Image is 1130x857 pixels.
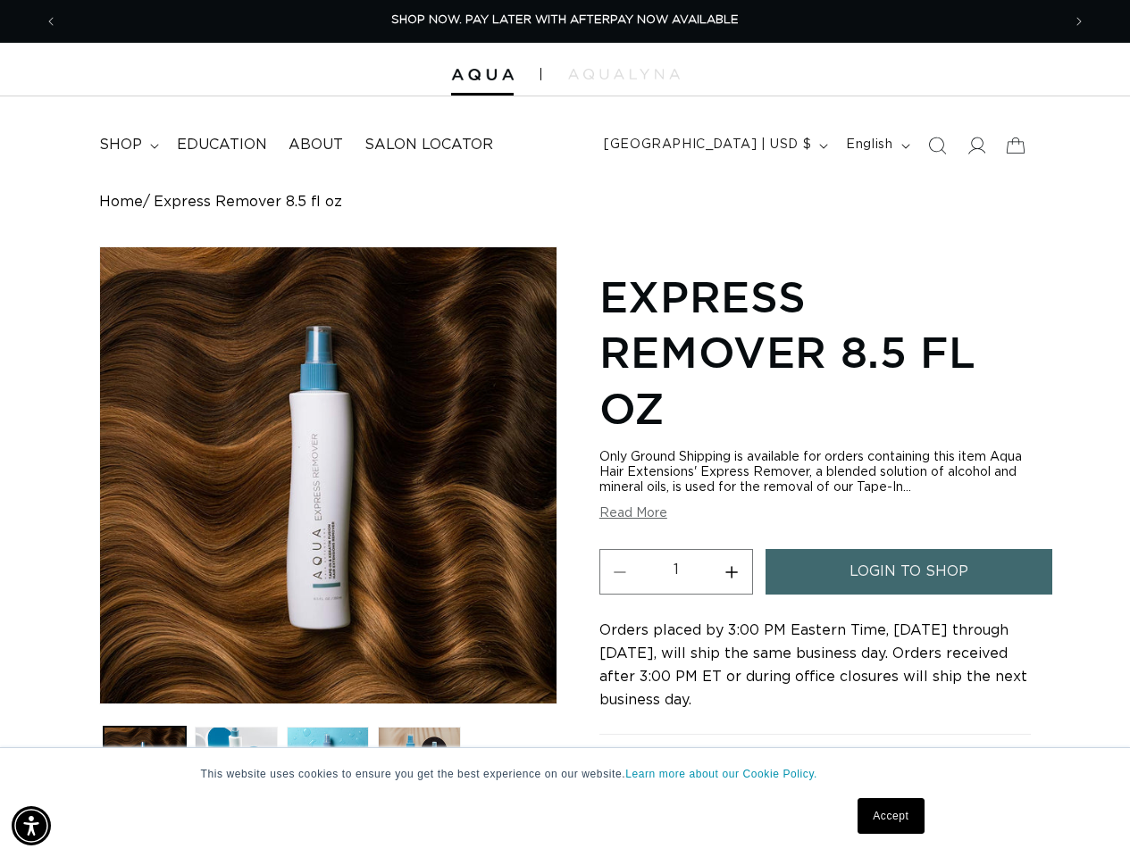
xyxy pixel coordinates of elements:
span: About [289,136,343,154]
button: Previous announcement [31,4,71,38]
p: This website uses cookies to ensure you get the best experience on our website. [201,766,930,782]
a: Education [166,125,278,165]
div: Only Ground Shipping is available for orders containing this item Aqua Hair Extensions' Express R... [599,450,1032,495]
a: Accept [858,798,924,834]
img: Aqua Hair Extensions [451,69,514,81]
span: shop [99,136,142,154]
nav: breadcrumbs [99,194,1032,211]
span: Express Remover 8.5 fl oz [154,194,342,211]
a: Learn more about our Cookie Policy. [625,768,817,780]
button: [GEOGRAPHIC_DATA] | USD $ [593,129,835,162]
span: Salon Locator [364,136,493,154]
span: login to shop [850,549,968,595]
button: Read More [599,506,667,521]
a: Salon Locator [354,125,504,165]
summary: Search [917,126,957,165]
a: About [278,125,354,165]
span: English [846,136,892,154]
button: Load image 3 in gallery view [287,727,370,810]
a: login to shop [766,549,1052,595]
button: Load image 2 in gallery view [195,727,278,810]
button: Load image 1 in gallery view [104,727,187,810]
span: Education [177,136,267,154]
media-gallery: Gallery Viewer [99,246,557,814]
div: Accessibility Menu [12,806,51,845]
img: aqualyna.com [568,69,680,79]
a: Home [99,194,143,211]
iframe: Chat Widget [1041,771,1130,857]
span: [GEOGRAPHIC_DATA] | USD $ [604,136,811,154]
span: Orders placed by 3:00 PM Eastern Time, [DATE] through [DATE], will ship the same business day. Or... [599,623,1027,707]
summary: shop [88,125,166,165]
button: Next announcement [1059,4,1099,38]
summary: The Aqua Difference [599,735,1032,785]
button: Load image 4 in gallery view [378,727,461,810]
span: SHOP NOW. PAY LATER WITH AFTERPAY NOW AVAILABLE [391,14,739,26]
button: English [835,129,917,162]
h1: Express Remover 8.5 fl oz [599,269,1032,436]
